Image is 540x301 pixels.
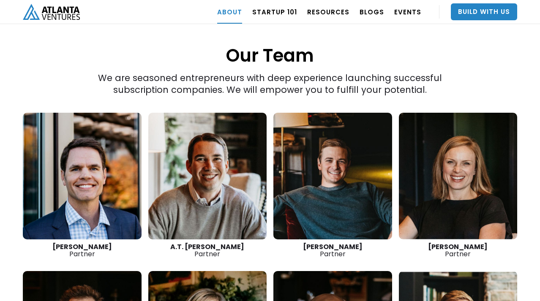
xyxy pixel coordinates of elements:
[273,243,392,258] div: Partner
[23,1,517,68] h1: Our Team
[303,242,363,252] strong: [PERSON_NAME]
[148,243,267,258] div: Partner
[170,242,244,252] strong: A.T. [PERSON_NAME]
[399,243,518,258] div: Partner
[451,3,517,20] a: Build With Us
[23,243,142,258] div: Partner
[52,242,112,252] strong: [PERSON_NAME]
[428,242,488,252] strong: [PERSON_NAME]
